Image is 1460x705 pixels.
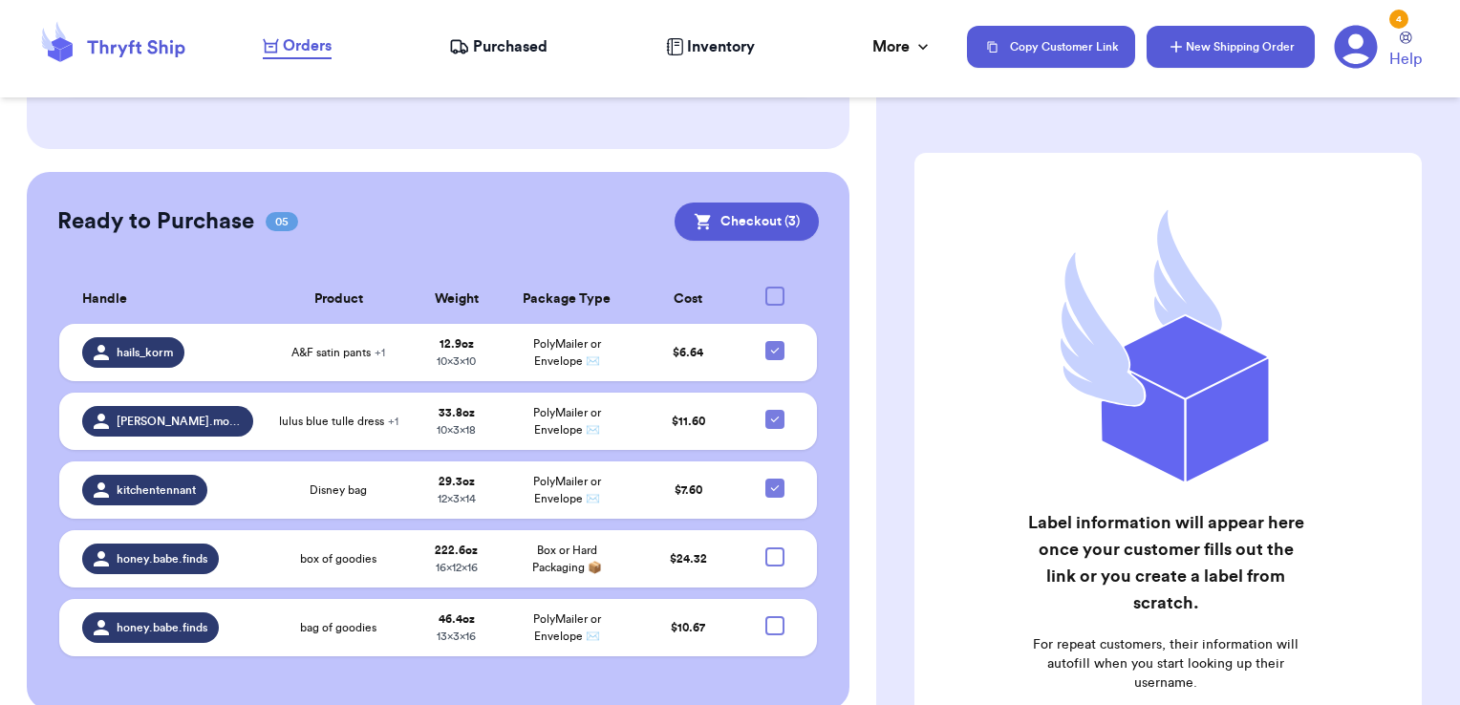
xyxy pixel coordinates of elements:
span: lulus blue tulle dress [279,414,398,429]
a: Purchased [449,35,547,58]
span: PolyMailer or Envelope ✉️ [533,476,601,504]
a: Orders [263,34,332,59]
a: Inventory [666,35,755,58]
span: 05 [266,212,298,231]
span: $ 6.64 [673,347,703,358]
span: 13 x 3 x 16 [437,630,476,642]
div: More [872,35,933,58]
span: 10 x 3 x 18 [437,424,476,436]
span: hails_korm [117,345,173,360]
span: Handle [82,289,127,310]
th: Weight [412,275,500,324]
span: $ 10.67 [671,622,705,633]
span: A&F satin pants [291,345,385,360]
strong: 222.6 oz [435,545,478,556]
span: $ 11.60 [672,416,705,427]
span: honey.babe.finds [117,551,207,566]
span: Disney bag [310,482,367,498]
span: PolyMailer or Envelope ✉️ [533,338,601,367]
span: 10 x 3 x 10 [437,355,476,367]
span: [PERSON_NAME].morentrejo [117,414,243,429]
h2: Label information will appear here once your customer fills out the link or you create a label fr... [1024,509,1308,616]
span: + 1 [388,416,398,427]
span: PolyMailer or Envelope ✉️ [533,407,601,436]
span: Help [1389,48,1422,71]
span: bag of goodies [300,620,376,635]
span: kitchentennant [117,482,196,498]
span: $ 7.60 [675,484,702,496]
span: $ 24.32 [670,553,707,565]
span: Box or Hard Packaging 📦 [532,545,602,573]
button: Checkout (3) [675,203,819,241]
th: Package Type [501,275,633,324]
a: 4 [1334,25,1378,69]
p: For repeat customers, their information will autofill when you start looking up their username. [1024,635,1308,693]
th: Product [265,275,412,324]
a: Help [1389,32,1422,71]
span: 16 x 12 x 16 [436,562,478,573]
span: Orders [283,34,332,57]
span: box of goodies [300,551,376,566]
span: PolyMailer or Envelope ✉️ [533,613,601,642]
span: Purchased [473,35,547,58]
h2: Ready to Purchase [57,206,254,237]
strong: 29.3 oz [439,476,475,487]
div: 4 [1389,10,1408,29]
strong: 12.9 oz [440,338,474,350]
span: honey.babe.finds [117,620,207,635]
button: New Shipping Order [1147,26,1315,68]
span: Inventory [687,35,755,58]
th: Cost [633,275,744,324]
button: Copy Customer Link [967,26,1135,68]
span: 12 x 3 x 14 [438,493,476,504]
strong: 33.8 oz [439,407,475,418]
strong: 46.4 oz [439,613,475,625]
span: + 1 [375,347,385,358]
